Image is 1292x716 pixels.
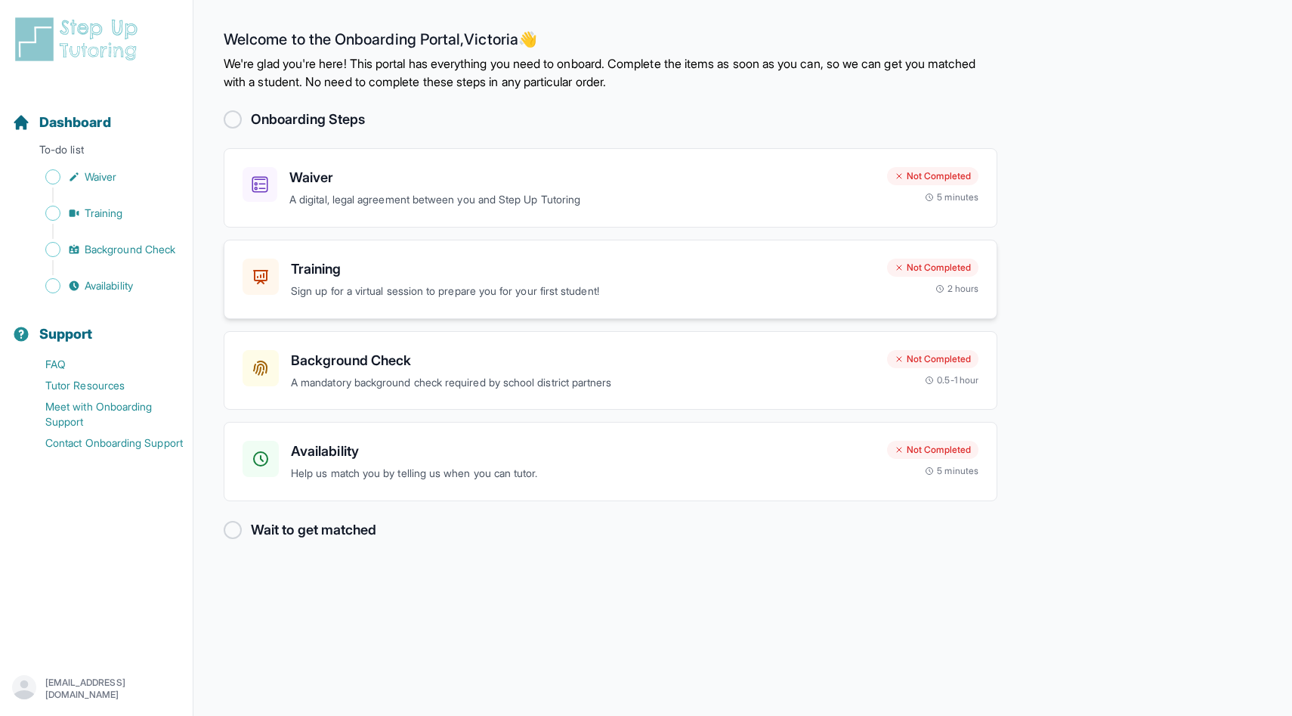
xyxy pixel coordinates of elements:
[12,675,181,702] button: [EMAIL_ADDRESS][DOMAIN_NAME]
[6,88,187,139] button: Dashboard
[291,465,875,482] p: Help us match you by telling us when you can tutor.
[887,259,978,277] div: Not Completed
[887,350,978,368] div: Not Completed
[224,331,997,411] a: Background CheckA mandatory background check required by school district partnersNot Completed0.5...
[6,299,187,351] button: Support
[12,15,147,64] img: logo
[45,677,181,701] p: [EMAIL_ADDRESS][DOMAIN_NAME]
[925,465,978,477] div: 5 minutes
[12,239,193,260] a: Background Check
[12,354,193,375] a: FAQ
[289,191,875,209] p: A digital, legal agreement between you and Step Up Tutoring
[12,375,193,396] a: Tutor Resources
[291,441,875,462] h3: Availability
[224,148,997,228] a: WaiverA digital, legal agreement between you and Step Up TutoringNot Completed5 minutes
[224,54,997,91] p: We're glad you're here! This portal has everything you need to onboard. Complete the items as soo...
[12,396,193,432] a: Meet with Onboarding Support
[291,259,875,280] h3: Training
[887,441,978,459] div: Not Completed
[291,350,875,371] h3: Background Check
[251,109,365,130] h2: Onboarding Steps
[251,519,376,541] h2: Wait to get matched
[85,169,116,184] span: Waiver
[291,283,875,300] p: Sign up for a virtual session to prepare you for your first student!
[935,283,979,295] div: 2 hours
[85,242,175,257] span: Background Check
[12,166,193,188] a: Waiver
[6,142,187,163] p: To-do list
[39,112,111,133] span: Dashboard
[12,203,193,224] a: Training
[39,324,93,345] span: Support
[224,422,997,501] a: AvailabilityHelp us match you by telling us when you can tutor.Not Completed5 minutes
[85,278,133,293] span: Availability
[887,167,978,185] div: Not Completed
[12,432,193,454] a: Contact Onboarding Support
[12,275,193,296] a: Availability
[85,206,123,221] span: Training
[224,240,997,319] a: TrainingSign up for a virtual session to prepare you for your first student!Not Completed2 hours
[925,374,978,386] div: 0.5-1 hour
[925,191,978,203] div: 5 minutes
[224,30,997,54] h2: Welcome to the Onboarding Portal, Victoria 👋
[291,374,875,392] p: A mandatory background check required by school district partners
[289,167,875,188] h3: Waiver
[12,112,111,133] a: Dashboard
